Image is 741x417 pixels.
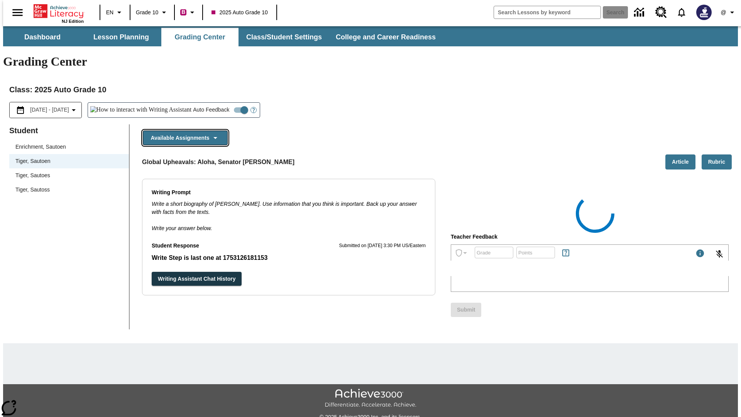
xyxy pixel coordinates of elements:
[15,186,123,194] span: Tiger, Sautoss
[240,28,328,46] button: Class/Student Settings
[9,183,129,197] div: Tiger, Sautoss
[665,154,695,170] button: Article, Will open in new tab
[451,233,729,241] p: Teacher Feedback
[9,154,129,168] div: Tiger, Sautoen
[9,140,129,154] div: Enrichment, Sautoen
[696,5,712,20] img: Avatar
[161,28,239,46] button: Grading Center
[34,3,84,19] a: Home
[106,8,113,17] span: EN
[702,154,732,170] button: Rubric, Will open in new tab
[152,242,199,250] p: Student Response
[330,28,442,46] button: College and Career Readiness
[475,247,513,258] div: Grade: Letters, numbers, %, + and - are allowed.
[6,1,29,24] button: Open side menu
[9,124,129,137] p: Student
[558,245,574,261] button: Rules for Earning Points and Achievements, Will open in new tab
[152,253,426,263] p: Student Response
[710,245,729,263] button: Click to activate and allow voice recognition
[30,106,69,114] span: [DATE] - [DATE]
[15,171,123,180] span: Tiger, Sautoes
[13,105,78,115] button: Select the date range menu item
[152,216,426,232] p: Write your answer below.
[152,200,426,216] p: Write a short biography of [PERSON_NAME]. Use information that you think is important. Back up yo...
[181,7,185,17] span: B
[695,249,705,259] div: Maximum 1000 characters Press Escape to exit toolbar and use left and right arrow keys to access ...
[3,26,738,46] div: SubNavbar
[177,5,200,19] button: Boost Class color is violet red. Change class color
[211,8,267,17] span: 2025 Auto Grade 10
[193,106,229,114] span: Auto Feedback
[516,247,555,258] div: Points: Must be equal to or less than 25.
[325,389,416,409] img: Achieve3000 Differentiate Accelerate Achieve
[672,2,692,22] a: Notifications
[143,131,228,146] button: Available Assignments
[69,105,78,115] svg: Collapse Date Range Filter
[475,242,513,263] input: Grade: Letters, numbers, %, + and - are allowed.
[142,158,294,167] p: Global Upheavals: Aloha, Senator [PERSON_NAME]
[9,83,732,96] h2: Class : 2025 Auto Grade 10
[83,28,160,46] button: Lesson Planning
[494,6,601,19] input: search field
[136,8,158,17] span: Grade 10
[90,106,192,114] img: How to interact with Writing Assistant
[15,143,123,151] span: Enrichment, Sautoen
[152,188,426,197] p: Writing Prompt
[3,54,738,69] h1: Grading Center
[247,103,260,117] button: Open Help for Writing Assistant
[692,2,716,22] button: Select a new avatar
[651,2,672,23] a: Resource Center, Will open in new tab
[721,8,726,17] span: @
[34,3,84,24] div: Home
[103,5,127,19] button: Language: EN, Select a language
[339,242,426,250] p: Submitted on [DATE] 3:30 PM US/Eastern
[3,28,443,46] div: SubNavbar
[716,5,741,19] button: Profile/Settings
[15,157,123,165] span: Tiger, Sautoen
[152,272,242,286] button: Writing Assistant Chat History
[62,19,84,24] span: NJ Edition
[9,168,129,183] div: Tiger, Sautoes
[516,242,555,263] input: Points: Must be equal to or less than 25.
[629,2,651,23] a: Data Center
[152,253,426,263] p: Write Step is last one at 1753126181153
[133,5,172,19] button: Grade: Grade 10, Select a grade
[4,28,81,46] button: Dashboard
